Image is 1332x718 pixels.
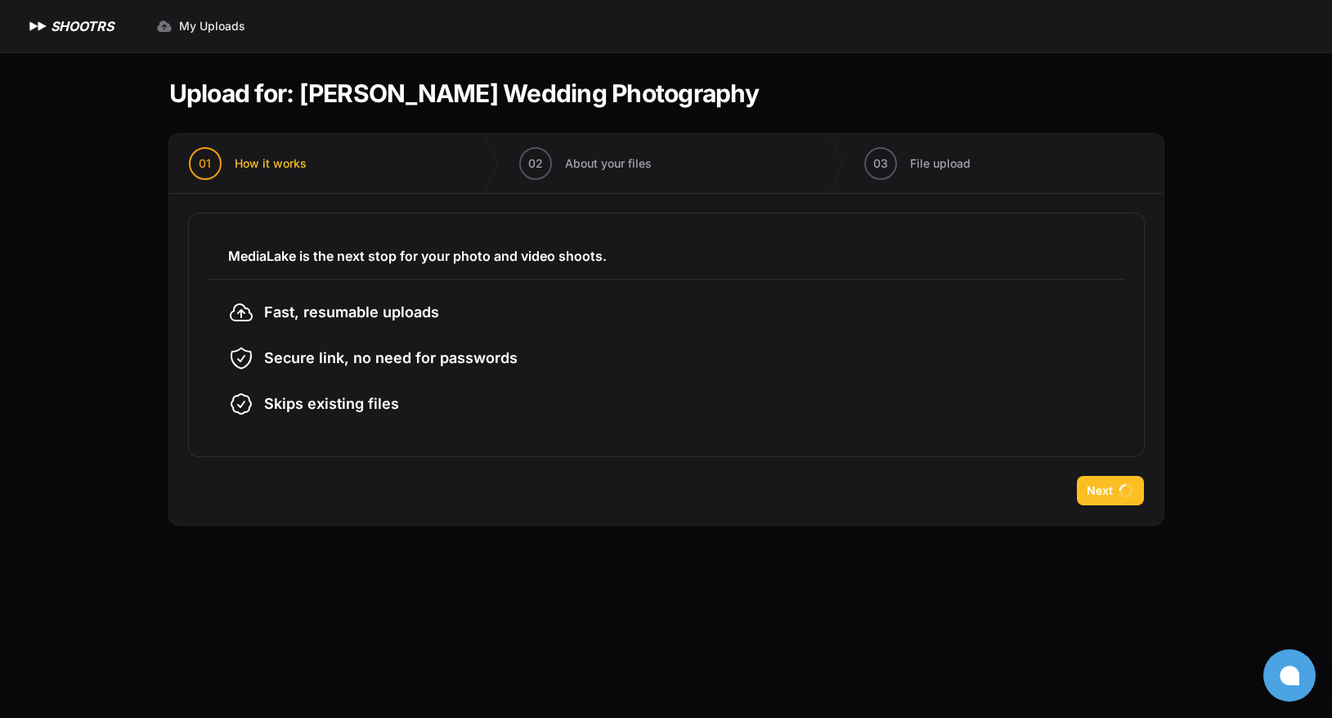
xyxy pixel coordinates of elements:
img: SHOOTRS [26,16,51,36]
span: Secure link, no need for passwords [264,347,518,370]
button: 01 How it works [169,134,326,193]
span: About your files [565,155,652,172]
span: 03 [873,155,888,172]
button: 03 File upload [845,134,990,193]
h3: MediaLake is the next stop for your photo and video shoots. [228,246,1105,266]
a: SHOOTRS SHOOTRS [26,16,114,36]
h1: Upload for: [PERSON_NAME] Wedding Photography [169,79,759,108]
span: My Uploads [179,18,245,34]
span: Skips existing files [264,393,399,415]
span: File upload [910,155,971,172]
button: Open chat window [1263,649,1316,702]
a: My Uploads [146,11,255,41]
span: How it works [235,155,307,172]
span: 01 [199,155,211,172]
h1: SHOOTRS [51,16,114,36]
span: Next [1087,482,1113,499]
span: 02 [528,155,543,172]
span: Fast, resumable uploads [264,301,439,324]
button: Next [1077,476,1144,505]
button: 02 About your files [500,134,671,193]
